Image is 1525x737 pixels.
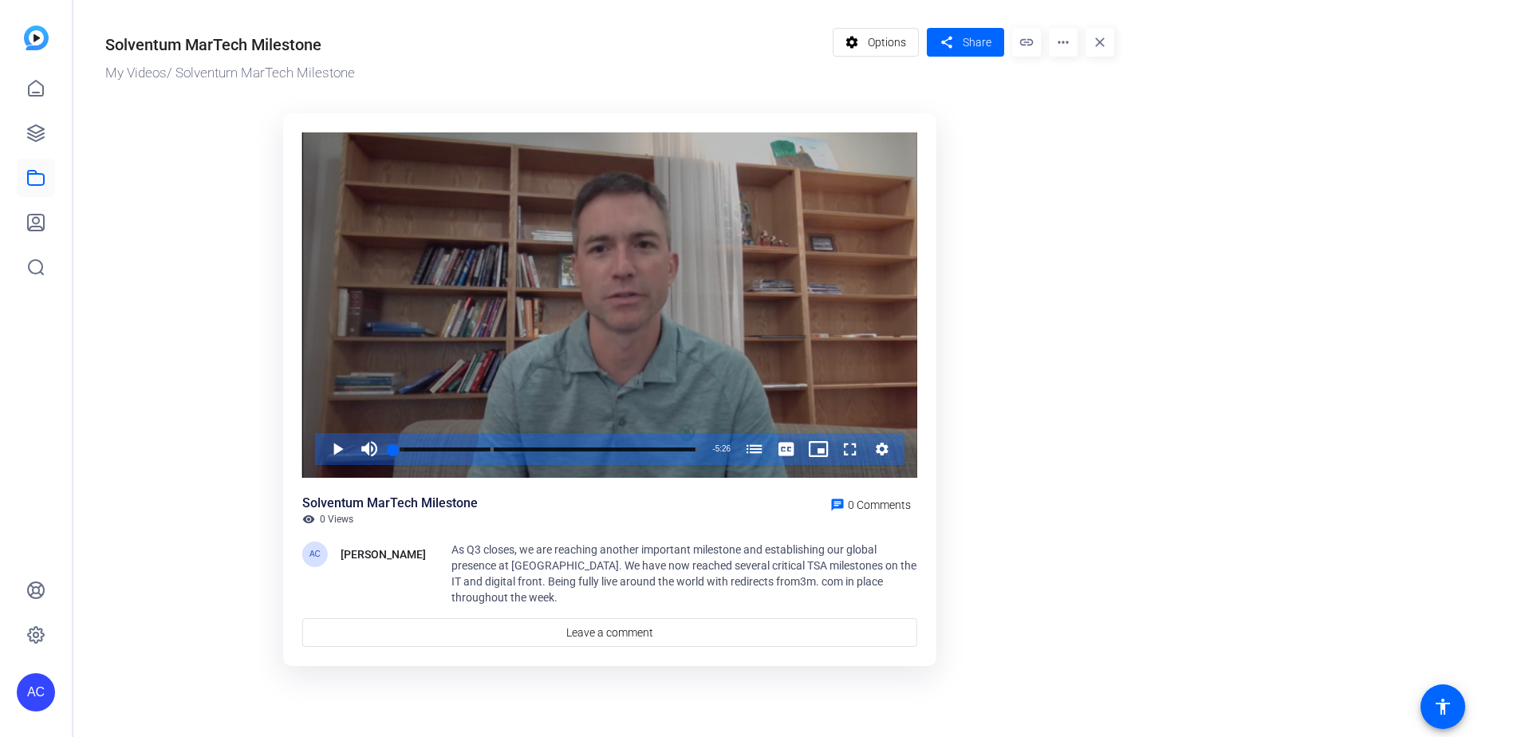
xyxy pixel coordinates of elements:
div: Solventum MarTech Milestone [105,33,321,57]
a: Leave a comment [302,618,917,647]
a: 0 Comments [824,494,917,513]
button: Chapters [739,433,770,465]
div: [PERSON_NAME] [341,545,426,564]
div: Progress Bar [393,447,697,451]
button: Share [927,28,1004,57]
div: AC [17,673,55,711]
span: 0 Views [320,513,353,526]
div: AC [302,542,328,567]
span: Leave a comment [566,625,653,641]
mat-icon: settings [842,27,862,57]
div: Video Player [302,132,917,479]
mat-icon: close [1086,28,1114,57]
mat-icon: visibility [302,513,315,526]
button: Picture-in-Picture [802,433,834,465]
img: blue-gradient.svg [24,26,49,50]
span: - [712,444,715,453]
mat-icon: link [1012,28,1041,57]
button: Captions [770,433,802,465]
button: Mute [353,433,385,465]
button: Options [833,28,920,57]
mat-icon: share [936,32,956,53]
div: Solventum MarTech Milestone [302,494,478,513]
button: Fullscreen [834,433,866,465]
button: Play [321,433,353,465]
mat-icon: more_horiz [1049,28,1078,57]
span: 5:26 [715,444,731,453]
span: Options [868,27,906,57]
mat-icon: accessibility [1433,697,1452,716]
span: As Q3 closes, we are reaching another important milestone and establishing our global presence at... [451,543,916,604]
a: My Videos [105,65,167,81]
div: / Solventum MarTech Milestone [105,63,825,84]
mat-icon: chat [830,498,845,512]
span: Share [963,34,991,51]
span: 0 Comments [848,499,911,511]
